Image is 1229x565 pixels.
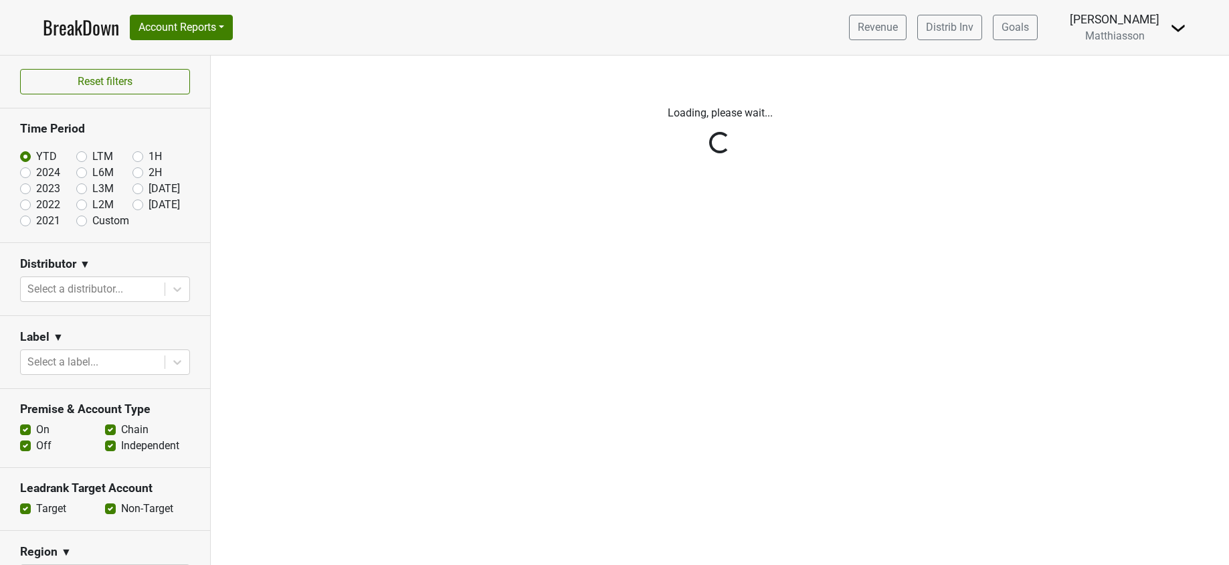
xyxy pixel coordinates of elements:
div: [PERSON_NAME] [1070,11,1159,28]
p: Loading, please wait... [349,105,1091,121]
span: Matthiasson [1085,29,1145,42]
a: Goals [993,15,1038,40]
img: Dropdown Menu [1170,20,1186,36]
a: Distrib Inv [917,15,982,40]
button: Account Reports [130,15,233,40]
a: Revenue [849,15,907,40]
a: BreakDown [43,13,119,42]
